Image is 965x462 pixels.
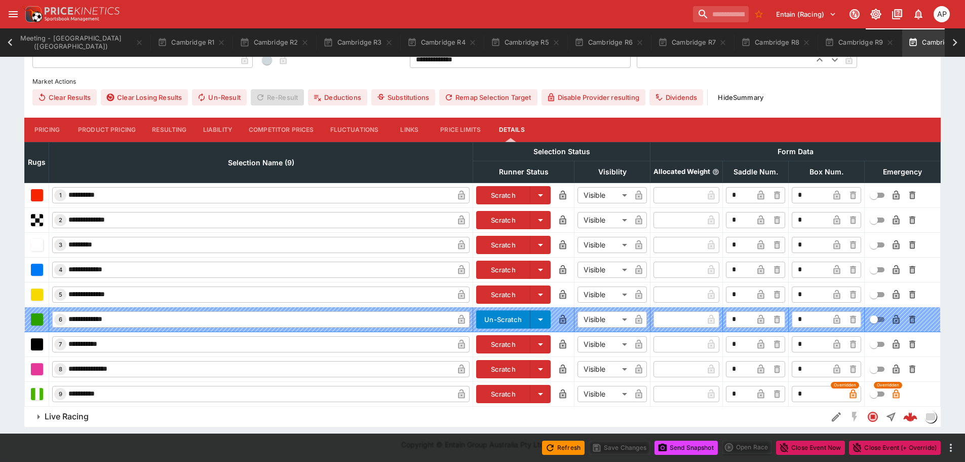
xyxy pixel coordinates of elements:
[476,236,530,254] button: Scratch
[568,28,650,57] button: Cambridge R6
[476,186,530,204] button: Scratch
[57,390,64,398] span: 9
[577,262,631,278] div: Visible
[903,410,917,424] div: 4fbc74b5-a05b-4eb3-ab66-961336673f31
[195,118,241,142] button: Liability
[577,336,631,352] div: Visible
[24,118,70,142] button: Pricing
[101,89,188,105] button: Clear Losing Results
[900,407,920,427] a: 4fbc74b5-a05b-4eb3-ab66-961336673f31
[945,442,957,454] button: more
[217,157,305,169] span: Selection Name (9)
[371,89,435,105] button: Substitutions
[192,89,246,105] button: Un-Result
[650,142,941,161] th: Form Data
[57,192,64,199] span: 1
[473,161,574,183] th: Runner Status
[151,28,231,57] button: Cambridge R1
[877,382,899,388] span: Overridden
[57,291,64,298] span: 5
[652,28,733,57] button: Cambridge R7
[934,6,950,22] div: Allan Pollitt
[712,89,769,105] button: HideSummary
[22,4,43,24] img: PriceKinetics Logo
[735,28,817,57] button: Cambridge R8
[70,118,144,142] button: Product Pricing
[24,407,827,427] button: Live Racing
[542,89,645,105] button: Disable Provider resulting
[32,89,97,105] button: Clear Results
[577,311,631,328] div: Visible
[476,261,530,279] button: Scratch
[322,118,387,142] button: Fluctuations
[577,237,631,253] div: Visible
[888,5,906,23] button: Documentation
[317,28,399,57] button: Cambridge R3
[57,217,64,224] span: 2
[751,6,767,22] button: No Bookmarks
[722,440,772,454] div: split button
[653,167,710,176] p: Allocated Weight
[251,89,304,105] span: Re-Result
[931,3,953,25] button: Allan Pollitt
[57,266,64,273] span: 4
[845,5,864,23] button: Connected to PK
[654,441,718,455] button: Send Snapshot
[476,360,530,378] button: Scratch
[45,411,89,422] h6: Live Racing
[712,168,719,175] button: Allocated Weight
[432,118,489,142] button: Price Limits
[476,385,530,403] button: Scratch
[776,441,845,455] button: Close Event Now
[865,161,941,183] th: Emergency
[577,361,631,377] div: Visible
[723,161,789,183] th: Saddle Num.
[909,5,928,23] button: Notifications
[819,28,900,57] button: Cambridge R9
[574,161,650,183] th: Visiblity
[834,382,856,388] span: Overridden
[577,386,631,402] div: Visible
[439,89,537,105] button: Remap Selection Target
[57,341,64,348] span: 7
[401,28,483,57] button: Cambridge R4
[476,286,530,304] button: Scratch
[924,411,937,423] div: liveracing
[4,5,22,23] button: open drawer
[867,5,885,23] button: Toggle light/dark mode
[45,7,120,15] img: PriceKinetics
[577,287,631,303] div: Visible
[903,410,917,424] img: logo-cerberus--red.svg
[577,212,631,228] div: Visible
[882,408,900,426] button: Straight
[57,241,64,248] span: 3
[473,142,650,161] th: Selection Status
[241,118,322,142] button: Competitor Prices
[476,310,530,329] button: Un-Scratch
[925,411,936,422] img: liveracing
[32,74,933,89] label: Market Actions
[387,118,432,142] button: Links
[144,118,195,142] button: Resulting
[867,411,879,423] svg: Closed
[489,118,534,142] button: Details
[542,441,585,455] button: Refresh
[476,211,530,229] button: Scratch
[864,408,882,426] button: Closed
[485,28,566,57] button: Cambridge R5
[770,6,842,22] button: Select Tenant
[577,187,631,203] div: Visible
[25,142,49,183] th: Rugs
[849,441,941,455] button: Close Event (+ Override)
[45,17,99,21] img: Sportsbook Management
[693,6,749,22] input: search
[476,335,530,353] button: Scratch
[57,366,64,373] span: 8
[649,89,703,105] button: Dividends
[827,408,845,426] button: Edit Detail
[845,408,864,426] button: SGM Disabled
[308,89,367,105] button: Deductions
[4,28,149,57] button: Meeting - Cambridge (NZ)
[57,316,64,323] span: 6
